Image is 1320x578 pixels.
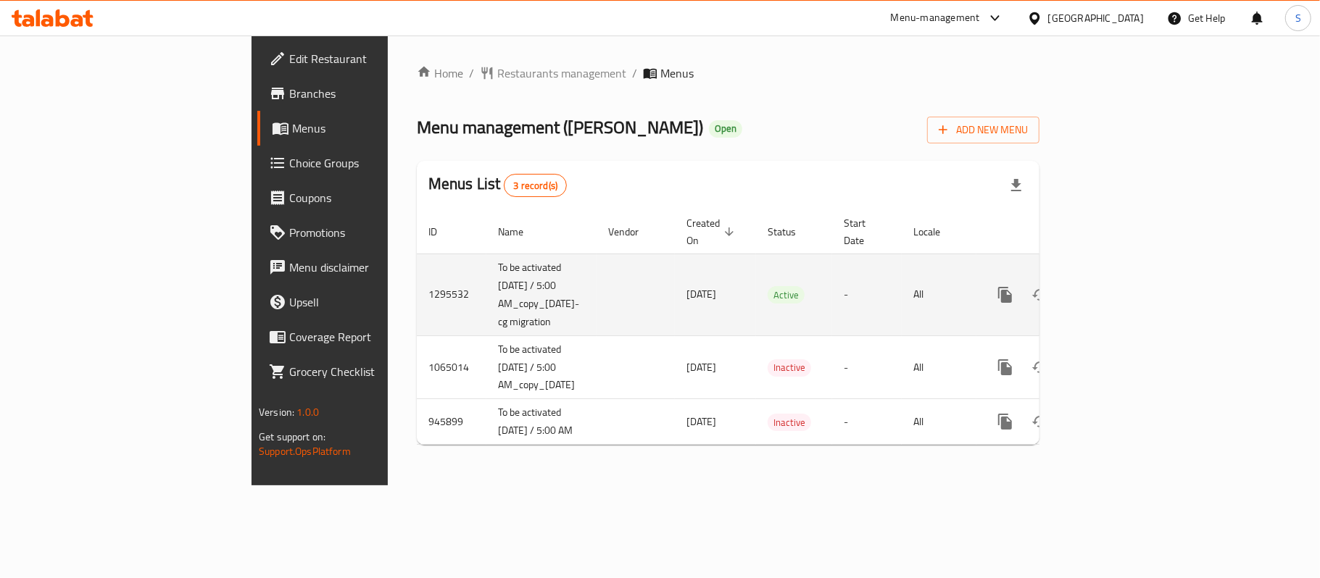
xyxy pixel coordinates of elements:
[497,64,626,82] span: Restaurants management
[257,215,472,250] a: Promotions
[902,399,976,445] td: All
[976,210,1139,254] th: Actions
[891,9,980,27] div: Menu-management
[1023,277,1058,312] button: Change Status
[1023,350,1058,385] button: Change Status
[686,285,716,303] span: [DATE]
[939,121,1028,139] span: Add New Menu
[480,64,626,82] a: Restaurants management
[768,223,815,240] span: Status
[832,335,902,399] td: -
[686,412,716,431] span: [DATE]
[832,254,902,335] td: -
[486,254,597,335] td: To be activated [DATE] / 5:00 AM_copy_[DATE]-cg migration
[709,122,742,135] span: Open
[257,146,472,180] a: Choice Groups
[428,173,567,197] h2: Menus List
[289,154,460,172] span: Choice Groups
[257,285,472,319] a: Upsell
[632,64,637,82] li: /
[927,117,1039,143] button: Add New Menu
[257,180,472,215] a: Coupons
[289,328,460,345] span: Coverage Report
[504,174,567,197] div: Total records count
[257,354,472,389] a: Grocery Checklist
[844,214,884,249] span: Start Date
[709,120,742,138] div: Open
[257,250,472,285] a: Menu disclaimer
[1023,404,1058,439] button: Change Status
[902,254,976,335] td: All
[289,50,460,67] span: Edit Restaurant
[257,111,472,146] a: Menus
[768,414,811,431] div: Inactive
[296,403,319,422] span: 1.0.0
[988,277,1023,312] button: more
[428,223,456,240] span: ID
[289,293,460,311] span: Upsell
[486,399,597,445] td: To be activated [DATE] / 5:00 AM
[913,223,959,240] span: Locale
[417,210,1139,445] table: enhanced table
[686,214,739,249] span: Created On
[768,286,805,303] div: Active
[289,189,460,206] span: Coupons
[768,287,805,303] span: Active
[768,359,811,377] div: Inactive
[417,111,703,143] span: Menu management ( [PERSON_NAME] )
[498,223,542,240] span: Name
[292,120,460,137] span: Menus
[257,319,472,354] a: Coverage Report
[660,64,694,82] span: Menus
[289,85,460,102] span: Branches
[289,363,460,380] span: Grocery Checklist
[257,76,472,111] a: Branches
[768,359,811,376] span: Inactive
[259,403,294,422] span: Version:
[486,335,597,399] td: To be activated [DATE] / 5:00 AM_copy_[DATE]
[988,350,1023,385] button: more
[1048,10,1144,26] div: [GEOGRAPHIC_DATA]
[289,259,460,276] span: Menu disclaimer
[988,404,1023,439] button: more
[505,179,566,193] span: 3 record(s)
[257,41,472,76] a: Edit Restaurant
[832,399,902,445] td: -
[686,358,716,377] span: [DATE]
[289,224,460,241] span: Promotions
[417,64,1039,82] nav: breadcrumb
[259,442,351,461] a: Support.OpsPlatform
[608,223,657,240] span: Vendor
[1295,10,1301,26] span: S
[902,335,976,399] td: All
[768,414,811,431] span: Inactive
[259,427,325,446] span: Get support on:
[999,168,1034,203] div: Export file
